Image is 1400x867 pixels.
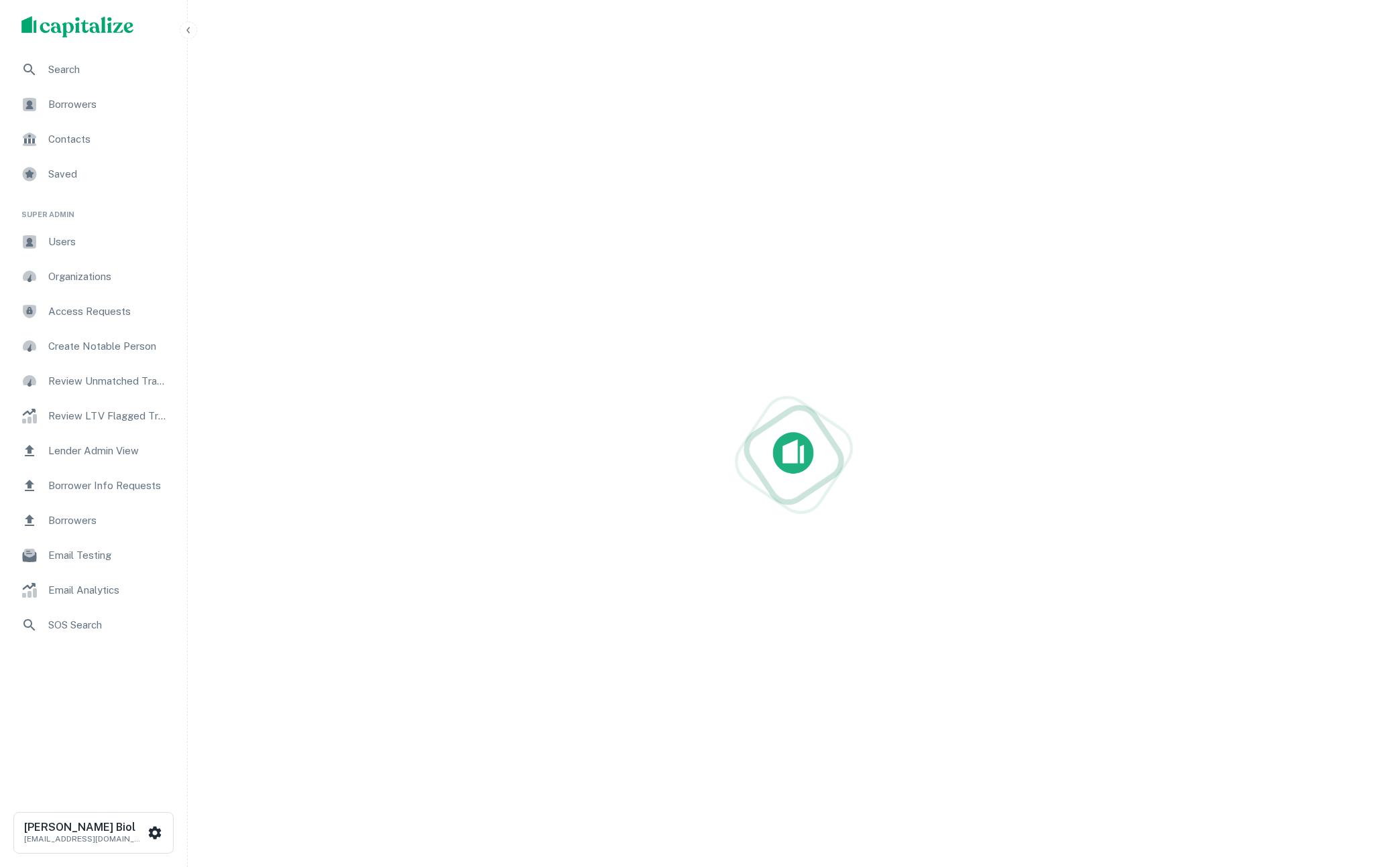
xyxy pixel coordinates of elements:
[24,822,145,833] h6: [PERSON_NAME] Biol
[11,261,176,293] a: Organizations
[48,513,168,529] span: Borrowers
[24,833,145,845] p: [EMAIL_ADDRESS][DOMAIN_NAME]
[48,304,168,320] span: Access Requests
[48,373,168,389] span: Review Unmatched Transactions
[11,54,176,86] a: Search
[48,617,168,633] span: SOS Search
[11,193,176,226] li: Super Admin
[48,269,168,285] span: Organizations
[48,408,168,424] span: Review LTV Flagged Transactions
[48,234,168,250] span: Users
[11,88,176,121] a: Borrowers
[48,582,168,598] span: Email Analytics
[11,539,176,572] a: Email Testing
[48,131,168,147] span: Contacts
[48,96,168,113] span: Borrowers
[11,609,176,641] a: SOS Search
[21,16,134,38] img: capitalize-logo.png
[48,547,168,563] span: Email Testing
[11,123,176,155] a: Contacts
[11,330,176,362] a: Create Notable Person
[11,574,176,606] a: Email Analytics
[11,400,176,432] a: Review LTV Flagged Transactions
[48,338,168,354] span: Create Notable Person
[11,295,176,328] a: Access Requests
[11,226,176,258] a: Users
[11,470,176,502] a: Borrower Info Requests
[48,478,168,494] span: Borrower Info Requests
[11,505,176,537] a: Borrowers
[13,812,174,854] button: [PERSON_NAME] Biol[EMAIL_ADDRESS][DOMAIN_NAME]
[11,435,176,467] a: Lender Admin View
[48,166,168,182] span: Saved
[48,443,168,459] span: Lender Admin View
[11,365,176,397] a: Review Unmatched Transactions
[48,62,168,78] span: Search
[11,158,176,190] a: Saved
